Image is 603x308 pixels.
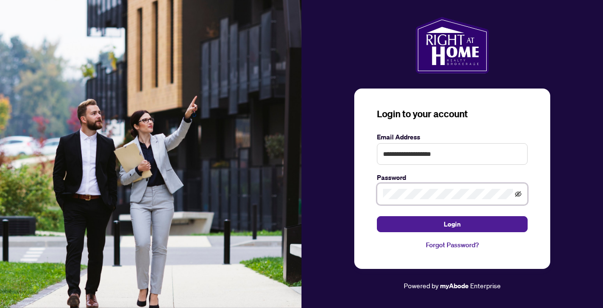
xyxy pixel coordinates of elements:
span: Enterprise [470,281,501,290]
h3: Login to your account [377,107,528,121]
button: Login [377,216,528,232]
span: eye-invisible [515,191,522,197]
label: Password [377,172,528,183]
img: ma-logo [416,17,489,73]
label: Email Address [377,132,528,142]
a: myAbode [440,281,469,291]
a: Forgot Password? [377,240,528,250]
span: Login [444,217,461,232]
span: Powered by [404,281,439,290]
